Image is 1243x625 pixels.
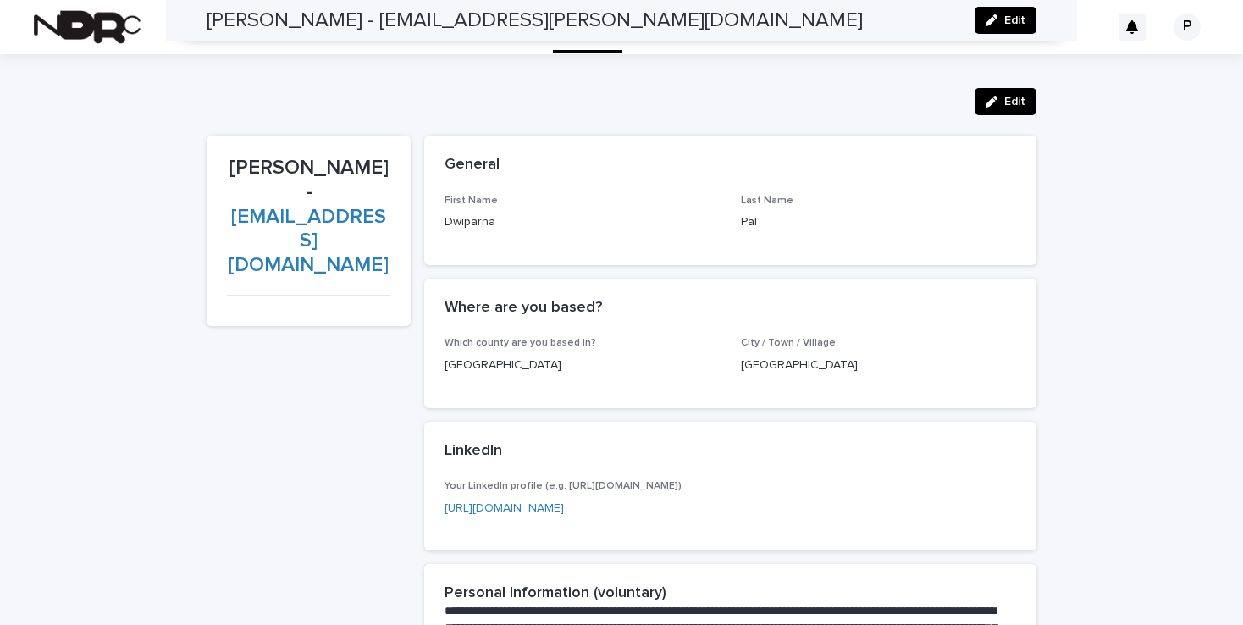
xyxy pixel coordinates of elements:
[34,10,141,44] img: fPh53EbzTSOZ76wyQ5GQ
[741,213,1017,231] p: Pal
[445,213,721,231] p: Dwiparna
[1174,14,1201,41] div: P
[445,357,721,374] p: [GEOGRAPHIC_DATA]
[445,338,596,348] span: Which county are you based in?
[229,207,389,276] a: [EMAIL_ADDRESS][DOMAIN_NAME]
[1004,96,1025,108] span: Edit
[445,196,498,206] span: First Name
[445,442,502,461] h2: LinkedIn
[741,357,1017,374] p: [GEOGRAPHIC_DATA]
[445,502,564,514] a: [URL][DOMAIN_NAME]
[445,481,682,491] span: Your LinkedIn profile (e.g. [URL][DOMAIN_NAME])
[445,584,666,603] h2: Personal Information (voluntary)
[445,299,602,318] h2: Where are you based?
[975,88,1036,115] button: Edit
[741,196,793,206] span: Last Name
[741,338,836,348] span: City / Town / Village
[227,156,390,278] p: [PERSON_NAME] -
[445,156,500,174] h2: General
